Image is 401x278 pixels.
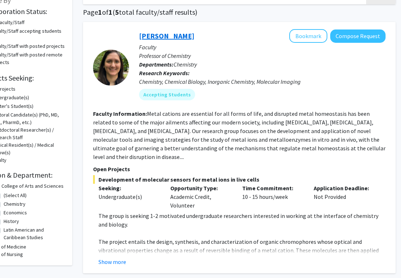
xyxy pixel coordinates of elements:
label: Latin American and Caribbean Studies [4,226,63,241]
p: The project entails the design, synthesis, and characterization of organic chromophores whose opt... [98,237,386,272]
fg-read-more: Metal cations are essential for all forms of life, and disrupted metal homeostasis has been relat... [93,110,386,160]
span: 5 [115,8,119,17]
div: Academic Credit, Volunteer [165,184,237,210]
p: The group is seeking 1-2 motivated undergraduate researchers interested in working at the interfa... [98,211,386,229]
p: Professor of Chemistry [139,51,386,60]
p: Application Deadline: [314,184,375,192]
div: Not Provided [308,184,380,210]
button: Compose Request to Daniela Buccella [330,29,386,43]
b: Faculty Information: [93,110,147,117]
p: Time Commitment: [242,184,303,192]
div: 10 - 15 hours/week [237,184,309,210]
mat-chip: Accepting Students [139,89,195,100]
label: Chemistry [4,200,26,208]
p: Opportunity Type: [170,184,231,192]
label: Economics [4,209,27,217]
label: (Select All) [4,192,27,199]
p: Open Projects [93,165,386,173]
div: Chemistry, Chemical Biology, Inorganic Chemistry, Molecular Imaging [139,77,386,86]
b: Departments: [139,61,174,68]
label: History [4,218,19,225]
div: Undergraduate(s) [98,192,160,201]
button: Add Daniela Buccella to Bookmarks [289,29,327,43]
span: Development of molecular sensors for metal ions in live cells [93,175,386,184]
span: 1 [109,8,112,17]
b: Research Keywords: [139,69,190,77]
h1: Page of ( total faculty/staff results) [83,8,396,17]
a: [PERSON_NAME] [139,31,194,40]
p: Faculty [139,43,386,51]
button: Show more [98,258,126,266]
span: Chemistry [174,61,197,68]
span: 1 [98,8,102,17]
iframe: Chat [5,246,31,273]
p: Seeking: [98,184,160,192]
